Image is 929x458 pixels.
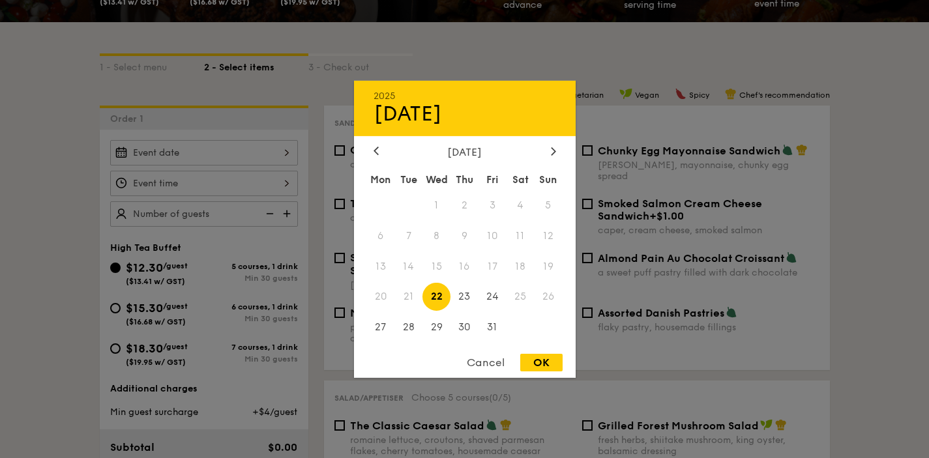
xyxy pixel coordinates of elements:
[454,354,518,371] div: Cancel
[422,191,450,219] span: 1
[535,252,563,280] span: 19
[394,252,422,280] span: 14
[374,90,556,101] div: 2025
[479,222,507,250] span: 10
[507,252,535,280] span: 18
[422,313,450,341] span: 29
[394,167,422,191] div: Tue
[450,313,479,341] span: 30
[535,167,563,191] div: Sun
[367,167,395,191] div: Mon
[367,222,395,250] span: 6
[374,101,556,126] div: [DATE]
[535,283,563,311] span: 26
[450,252,479,280] span: 16
[479,283,507,311] span: 24
[450,222,479,250] span: 9
[367,283,395,311] span: 20
[507,167,535,191] div: Sat
[520,354,563,371] div: OK
[479,191,507,219] span: 3
[394,313,422,341] span: 28
[422,222,450,250] span: 8
[394,222,422,250] span: 7
[479,167,507,191] div: Fri
[450,283,479,311] span: 23
[450,191,479,219] span: 2
[422,167,450,191] div: Wed
[479,313,507,341] span: 31
[367,313,395,341] span: 27
[507,191,535,219] span: 4
[367,252,395,280] span: 13
[507,222,535,250] span: 11
[479,252,507,280] span: 17
[422,283,450,311] span: 22
[450,167,479,191] div: Thu
[422,252,450,280] span: 15
[535,222,563,250] span: 12
[535,191,563,219] span: 5
[374,145,556,158] div: [DATE]
[507,283,535,311] span: 25
[394,283,422,311] span: 21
